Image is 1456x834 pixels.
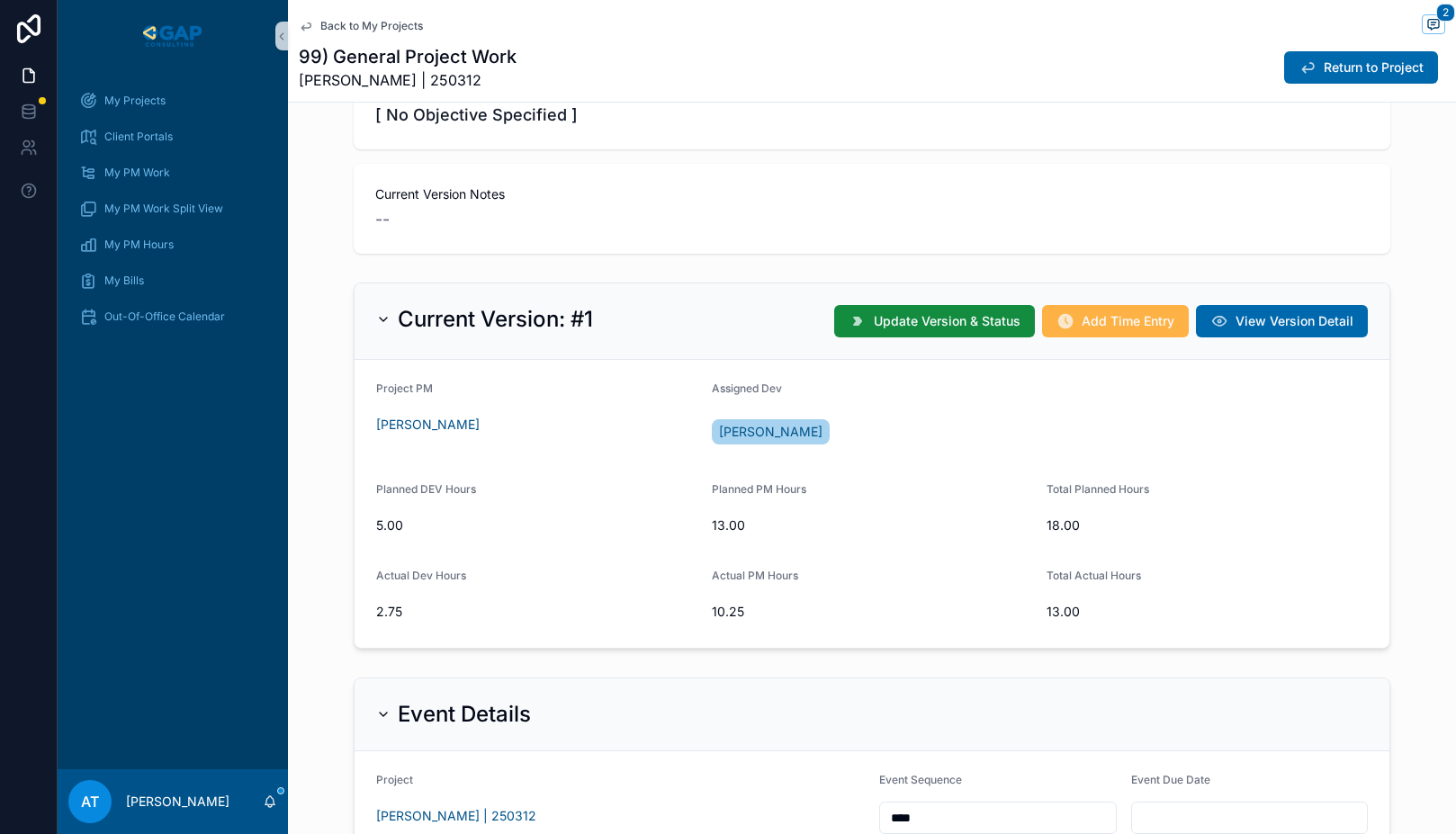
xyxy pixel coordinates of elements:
[1047,569,1141,582] span: Total Actual Hours
[376,603,697,621] span: 2.75
[104,166,170,180] span: My PM Work
[1047,516,1368,534] span: 18.00
[834,305,1035,337] button: Update Version & Status
[299,69,517,91] span: [PERSON_NAME] | 250312
[375,185,1369,203] span: Current Version Notes
[376,773,413,786] span: Project
[68,121,277,153] a: Client Portals
[299,44,517,69] h1: 99) General Project Work
[1324,58,1424,76] span: Return to Project
[1047,482,1149,496] span: Total Planned Hours
[874,312,1020,330] span: Update Version & Status
[712,603,1033,621] span: 10.25
[104,130,173,144] span: Client Portals
[398,305,593,334] h2: Current Version: #1
[712,516,1033,534] span: 13.00
[58,72,288,356] div: scrollable content
[712,569,798,582] span: Actual PM Hours
[1436,4,1455,22] span: 2
[1042,305,1189,337] button: Add Time Entry
[1131,773,1210,786] span: Event Due Date
[1284,51,1438,84] button: Return to Project
[1082,312,1174,330] span: Add Time Entry
[68,193,277,225] a: My PM Work Split View
[104,94,166,108] span: My Projects
[375,207,390,232] span: --
[126,793,229,811] p: [PERSON_NAME]
[1422,14,1445,37] button: 2
[320,19,423,33] span: Back to My Projects
[712,419,830,444] a: [PERSON_NAME]
[81,791,99,812] span: AT
[376,569,466,582] span: Actual Dev Hours
[139,22,205,50] img: App logo
[68,300,277,333] a: Out-Of-Office Calendar
[376,807,536,825] a: [PERSON_NAME] | 250312
[376,381,433,395] span: Project PM
[68,229,277,261] a: My PM Hours
[1236,312,1353,330] span: View Version Detail
[879,773,962,786] span: Event Sequence
[375,103,1369,128] span: [ No Objective Specified ]
[104,309,225,324] span: Out-Of-Office Calendar
[376,516,697,534] span: 5.00
[104,238,174,252] span: My PM Hours
[104,202,223,216] span: My PM Work Split View
[376,416,480,434] a: [PERSON_NAME]
[1196,305,1368,337] button: View Version Detail
[1047,603,1368,621] span: 13.00
[299,19,423,33] a: Back to My Projects
[376,482,476,496] span: Planned DEV Hours
[68,85,277,117] a: My Projects
[68,157,277,189] a: My PM Work
[68,265,277,297] a: My Bills
[712,381,782,395] span: Assigned Dev
[398,700,531,729] h2: Event Details
[712,482,806,496] span: Planned PM Hours
[104,274,144,288] span: My Bills
[719,423,822,441] span: [PERSON_NAME]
